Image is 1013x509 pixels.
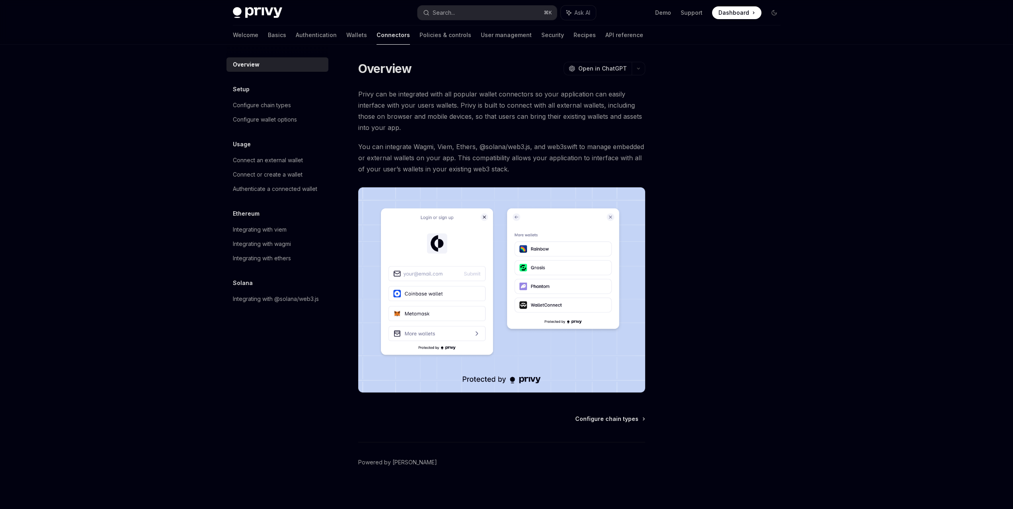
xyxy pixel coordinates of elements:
[226,251,328,265] a: Integrating with ethers
[226,292,328,306] a: Integrating with @solana/web3.js
[233,140,251,149] h5: Usage
[233,209,260,218] h5: Ethereum
[226,98,328,112] a: Configure chain types
[377,26,410,45] a: Connectors
[574,9,590,17] span: Ask AI
[418,6,557,20] button: Search...⌘K
[233,60,260,69] div: Overview
[575,415,638,423] span: Configure chain types
[541,26,564,45] a: Security
[233,278,253,288] h5: Solana
[268,26,286,45] a: Basics
[574,26,596,45] a: Recipes
[233,85,250,94] h5: Setup
[358,61,412,76] h1: Overview
[481,26,532,45] a: User management
[233,225,287,234] div: Integrating with viem
[575,415,644,423] a: Configure chain types
[346,26,367,45] a: Wallets
[226,153,328,167] a: Connect an external wallet
[768,6,781,19] button: Toggle dark mode
[226,222,328,237] a: Integrating with viem
[226,237,328,251] a: Integrating with wagmi
[420,26,471,45] a: Policies & controls
[564,62,632,75] button: Open in ChatGPT
[233,155,303,165] div: Connect an external wallet
[433,8,455,18] div: Search...
[544,10,552,16] span: ⌘ K
[233,100,291,110] div: Configure chain types
[233,115,297,124] div: Configure wallet options
[226,57,328,72] a: Overview
[655,9,671,17] a: Demo
[358,187,645,393] img: Connectors3
[718,9,749,17] span: Dashboard
[233,7,282,18] img: dark logo
[358,458,437,466] a: Powered by [PERSON_NAME]
[358,141,645,175] span: You can integrate Wagmi, Viem, Ethers, @solana/web3.js, and web3swift to manage embedded or exter...
[605,26,643,45] a: API reference
[233,294,319,304] div: Integrating with @solana/web3.js
[233,170,303,179] div: Connect or create a wallet
[233,254,291,263] div: Integrating with ethers
[578,65,627,73] span: Open in ChatGPT
[233,26,258,45] a: Welcome
[226,182,328,196] a: Authenticate a connected wallet
[561,6,596,20] button: Ask AI
[226,112,328,127] a: Configure wallet options
[233,184,317,194] div: Authenticate a connected wallet
[681,9,703,17] a: Support
[296,26,337,45] a: Authentication
[226,167,328,182] a: Connect or create a wallet
[358,88,645,133] span: Privy can be integrated with all popular wallet connectors so your application can easily interfa...
[712,6,761,19] a: Dashboard
[233,239,291,249] div: Integrating with wagmi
